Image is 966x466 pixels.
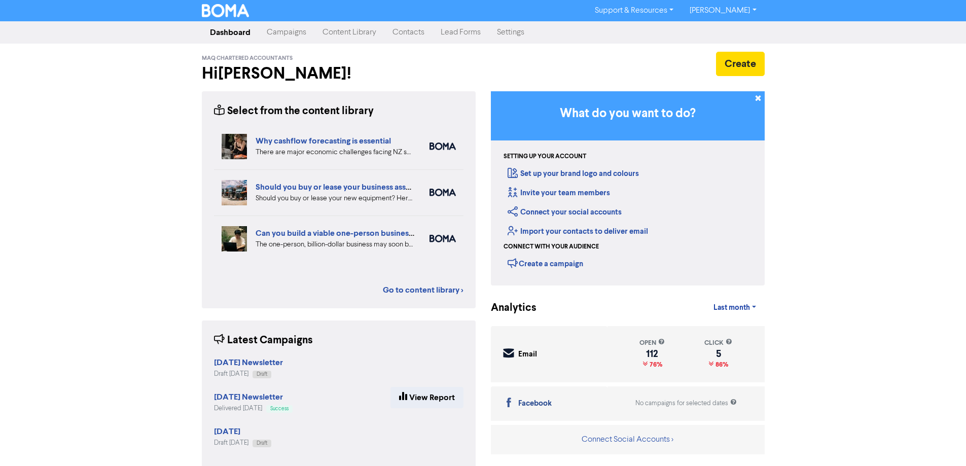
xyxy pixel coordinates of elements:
strong: [DATE] Newsletter [214,357,283,368]
span: MAQ Chartered Accountants [202,55,293,62]
a: [DATE] Newsletter [214,359,283,367]
div: Facebook [518,398,552,410]
strong: [DATE] [214,426,240,437]
span: 86% [713,361,728,369]
div: Draft [DATE] [214,438,271,448]
h3: What do you want to do? [506,106,749,121]
div: There are major economic challenges facing NZ small business. How can detailed cashflow forecasti... [256,147,414,158]
a: Settings [489,22,532,43]
span: Success [270,406,289,411]
iframe: Chat Widget [915,417,966,466]
div: Setting up your account [504,152,586,161]
div: Latest Campaigns [214,333,313,348]
div: 112 [639,350,665,358]
button: Create [716,52,765,76]
a: Import your contacts to deliver email [508,227,648,236]
div: The one-person, billion-dollar business may soon become a reality. But what are the pros and cons... [256,239,414,250]
span: 76% [648,361,662,369]
div: click [704,338,732,348]
div: Select from the content library [214,103,374,119]
a: Why cashflow forecasting is essential [256,136,391,146]
div: Email [518,349,537,361]
span: Last month [713,303,750,312]
a: Go to content library > [383,284,463,296]
a: [PERSON_NAME] [682,3,764,19]
div: 5 [704,350,732,358]
a: Content Library [314,22,384,43]
div: Create a campaign [508,256,583,271]
a: Invite your team members [508,188,610,198]
div: Connect with your audience [504,242,599,252]
a: [DATE] Newsletter [214,393,283,402]
a: Support & Resources [587,3,682,19]
a: Connect your social accounts [508,207,622,217]
a: Last month [705,298,764,318]
a: Should you buy or lease your business assets? [256,182,420,192]
span: Draft [257,441,267,446]
img: BOMA Logo [202,4,249,17]
div: Getting Started in BOMA [491,91,765,285]
div: Draft [DATE] [214,369,283,379]
div: Analytics [491,300,524,316]
a: Can you build a viable one-person business? [256,228,416,238]
img: boma_accounting [430,189,456,196]
a: [DATE] [214,428,240,436]
img: boma [430,235,456,242]
h2: Hi [PERSON_NAME] ! [202,64,476,83]
a: Set up your brand logo and colours [508,169,639,178]
a: Lead Forms [433,22,489,43]
strong: [DATE] Newsletter [214,392,283,402]
a: Dashboard [202,22,259,43]
span: Draft [257,372,267,377]
img: boma [430,142,456,150]
button: Connect Social Accounts > [581,433,674,446]
div: No campaigns for selected dates [635,399,737,408]
div: Delivered [DATE] [214,404,293,413]
a: Contacts [384,22,433,43]
a: Campaigns [259,22,314,43]
div: open [639,338,665,348]
div: Should you buy or lease your new equipment? Here are some pros and cons of each. We also can revi... [256,193,414,204]
a: View Report [390,387,463,408]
